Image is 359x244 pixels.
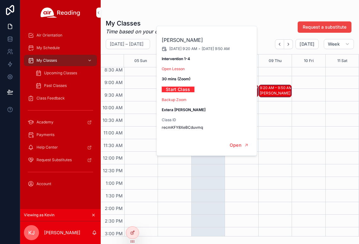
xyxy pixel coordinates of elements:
span: 10:30 AM [101,117,124,123]
span: 3:00 PM [103,231,124,236]
span: 9:00 AM [103,80,124,85]
span: My Schedule [36,45,60,50]
button: Back [275,39,284,49]
span: Week [328,41,340,47]
a: Air Orientation [24,30,97,41]
span: [DATE] [300,41,314,47]
span: recmKFY8XeBCduvmq [162,125,252,130]
span: 11:00 AM [102,130,124,135]
button: [DATE] [295,39,318,49]
a: Upcoming Classes [31,67,97,79]
strong: 30 mins (Zoom) [162,77,190,81]
img: App logo [41,8,80,18]
h1: My Classes [106,19,192,28]
a: Class Feedback [24,93,97,104]
span: 1:30 PM [104,193,124,198]
span: Air Orientation [36,33,62,38]
span: 12:30 PM [101,168,124,173]
a: Start Class [162,84,194,94]
span: Open [230,142,241,148]
span: My Classes [36,58,57,63]
a: Past Classes [31,80,97,91]
span: [DATE] 9:20 AM [169,46,197,51]
span: Payments [36,132,54,137]
span: Account [36,181,51,186]
span: 2:00 PM [103,206,124,211]
button: 05 Sun [134,54,147,67]
span: Request Substitutes [36,157,72,162]
div: scrollable content [20,25,101,198]
button: Request a substitute [298,21,351,33]
button: 09 Thu [269,54,282,67]
a: My Schedule [24,42,97,54]
a: Backup Zoom [162,97,187,102]
span: 10:00 AM [101,105,124,110]
span: 8:30 AM [103,67,124,72]
a: Request Substitutes [24,154,97,166]
button: Week [324,39,354,49]
span: - [199,46,200,51]
h2: [DATE] – [DATE] [110,41,143,47]
div: 9:20 AM – 9:50 AM[PERSON_NAME] [259,85,291,97]
em: Time based on your current location [106,28,192,35]
h2: [PERSON_NAME] [162,36,252,44]
a: Open Lesson [162,66,185,71]
a: Payments [24,129,97,140]
span: Past Classes [44,83,67,88]
a: Academy [24,116,97,128]
button: Next [284,39,293,49]
strong: Intervention 1-4 [162,56,190,61]
span: KJ [28,229,35,236]
a: My Classes [24,55,97,66]
span: Class Feedback [36,96,65,101]
div: [PERSON_NAME] [260,91,291,96]
a: Account [24,178,97,190]
button: Open [226,140,253,150]
p: [PERSON_NAME] [44,230,80,236]
span: Help Center [36,145,58,150]
span: 1:00 PM [104,180,124,186]
span: 12:00 PM [101,155,124,161]
span: Upcoming Classes [44,71,77,76]
span: 9:30 AM [103,92,124,98]
span: Academy [36,120,53,125]
span: 11:30 AM [102,143,124,148]
span: Viewing as Kevin [24,213,54,218]
div: 9:20 AM – 9:50 AM [260,85,294,90]
span: [DATE] 9:50 AM [202,46,230,51]
span: 2:30 PM [103,218,124,224]
span: Class ID [162,117,252,122]
span: Request a substitute [303,24,346,30]
a: Help Center [24,142,97,153]
button: 11 Sat [337,54,347,67]
strong: Extera [PERSON_NAME] [162,107,205,112]
button: 10 Fri [304,54,314,67]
